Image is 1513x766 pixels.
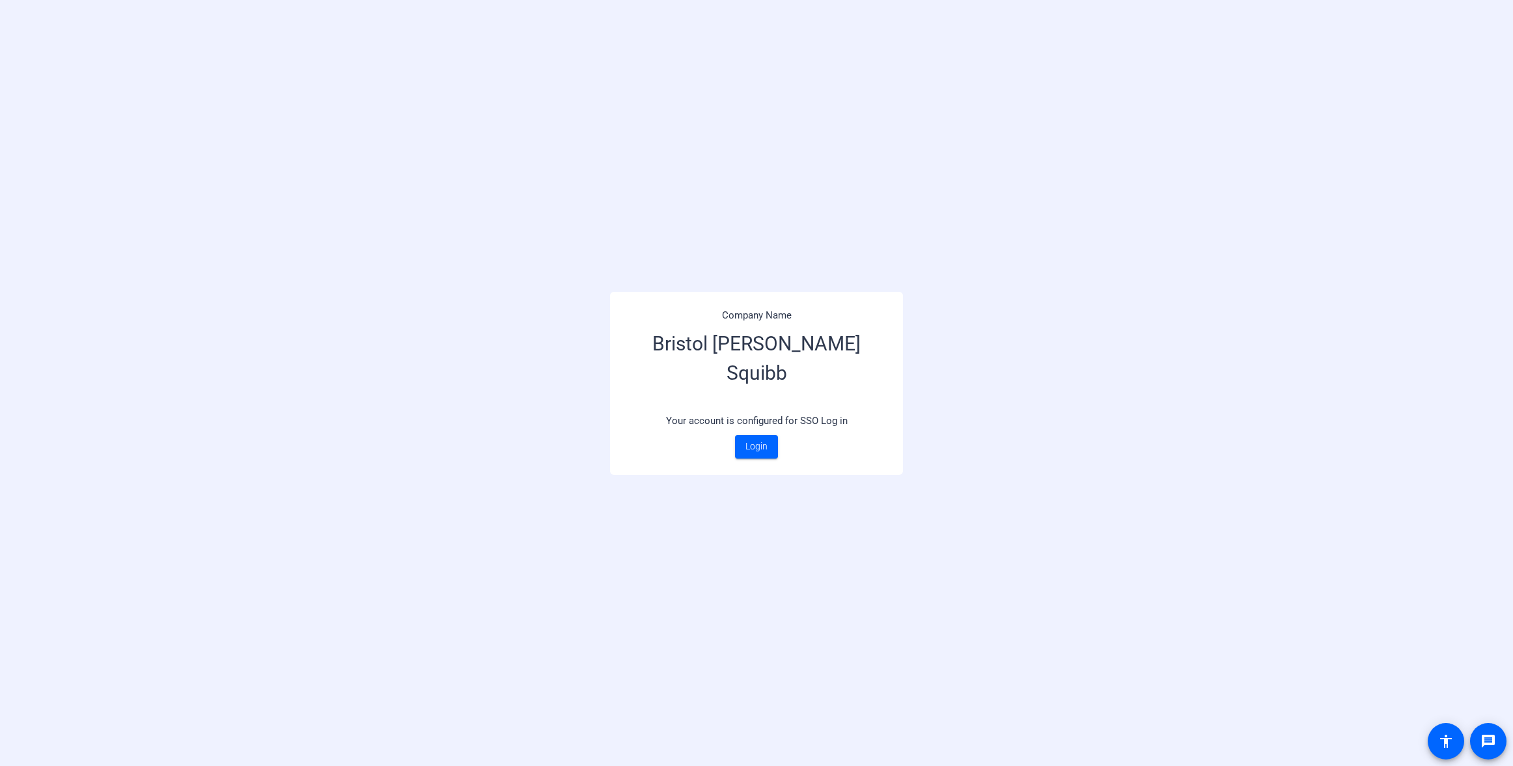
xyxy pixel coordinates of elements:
h3: Bristol [PERSON_NAME] Squibb [626,322,887,407]
mat-icon: message [1480,733,1496,749]
p: Your account is configured for SSO Log in [626,407,887,435]
span: Login [745,440,768,453]
a: Login [735,435,778,459]
mat-icon: accessibility [1438,733,1454,749]
p: Company Name [626,308,887,323]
